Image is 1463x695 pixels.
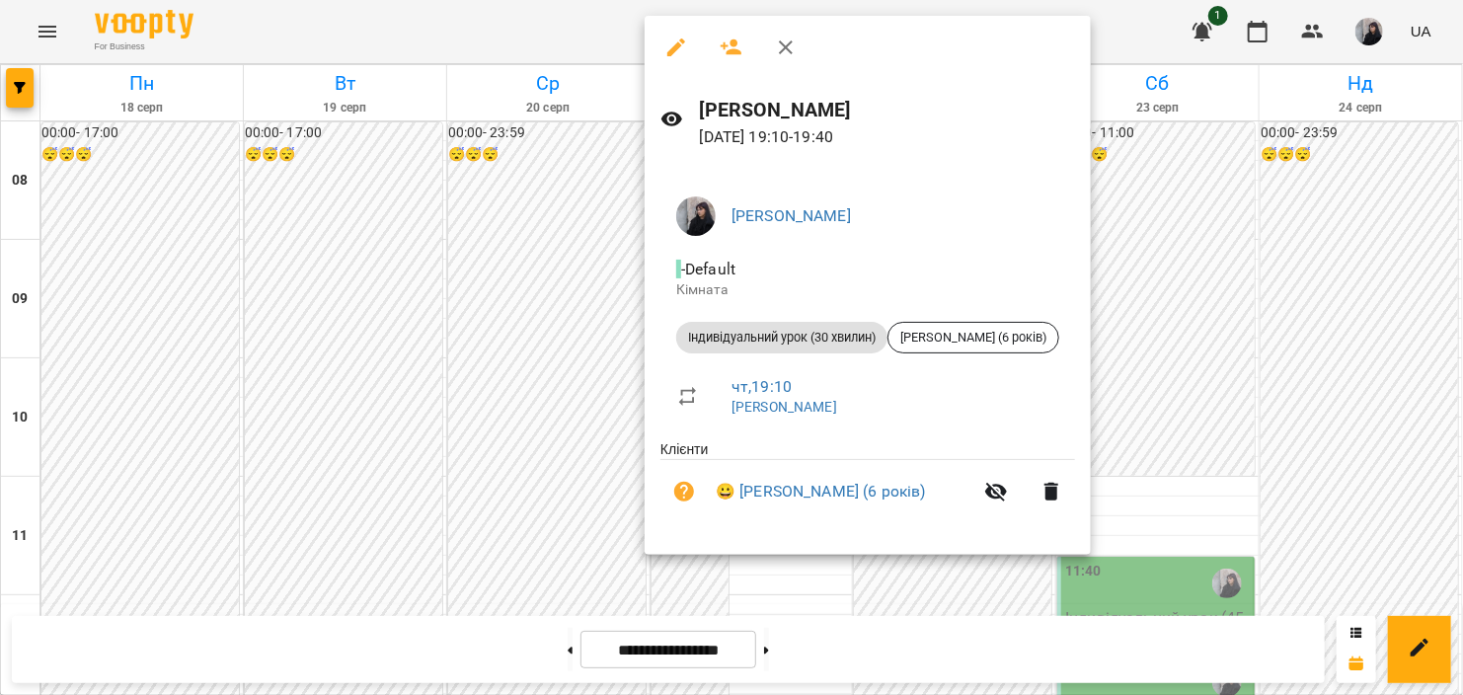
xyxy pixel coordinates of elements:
span: Індивідуальний урок (30 хвилин) [676,329,887,347]
a: [PERSON_NAME] [731,399,837,415]
div: [PERSON_NAME] (6 років) [887,322,1059,353]
h6: [PERSON_NAME] [700,95,1075,125]
p: Кімната [676,280,1059,300]
a: [PERSON_NAME] [731,206,851,225]
span: - Default [676,260,739,278]
p: [DATE] 19:10 - 19:40 [700,125,1075,149]
ul: Клієнти [660,439,1075,531]
span: [PERSON_NAME] (6 років) [888,329,1058,347]
img: 41fe44f788544e2ddbf33bcf7d742628.jpeg [676,196,716,236]
button: Візит ще не сплачено. Додати оплату? [660,468,708,515]
a: чт , 19:10 [731,377,792,396]
a: 😀 [PERSON_NAME] (6 років) [716,480,926,503]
